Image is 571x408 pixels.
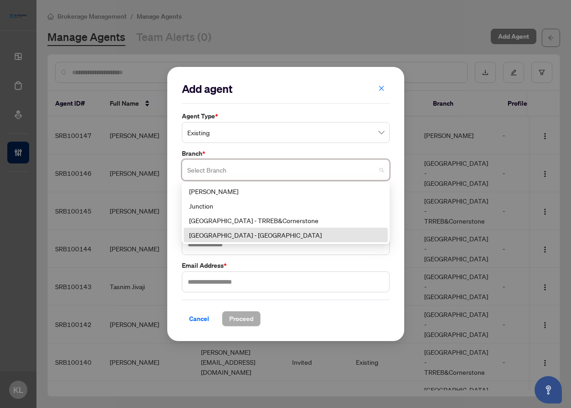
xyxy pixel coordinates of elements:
[182,311,216,326] button: Cancel
[189,186,382,196] div: [PERSON_NAME]
[184,213,388,228] div: Mississauga - TRREB&Cornerstone
[535,376,562,403] button: Open asap
[184,228,388,242] div: Mississauga - TRREB
[189,215,382,225] div: [GEOGRAPHIC_DATA] - TRREB&Cornerstone
[184,184,388,199] div: Danforth
[189,230,382,240] div: [GEOGRAPHIC_DATA] - [GEOGRAPHIC_DATA]
[222,311,261,326] button: Proceed
[187,124,384,141] span: Existing
[182,82,390,96] h2: Add agent
[182,260,390,270] label: Email Address
[189,311,209,326] span: Cancel
[182,148,390,158] label: Branch
[182,111,390,121] label: Agent Type
[378,85,385,92] span: close
[189,201,382,211] div: Junction
[184,199,388,213] div: Junction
